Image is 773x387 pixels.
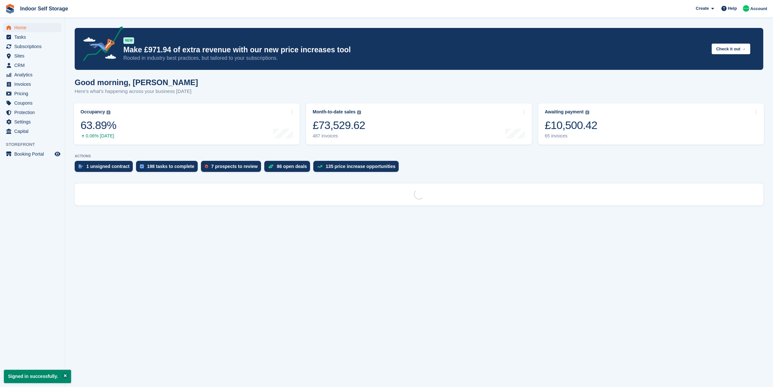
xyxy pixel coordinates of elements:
[313,109,355,115] div: Month-to-date sales
[728,5,737,12] span: Help
[3,70,61,79] a: menu
[750,6,767,12] span: Account
[75,78,198,87] h1: Good morning, [PERSON_NAME]
[54,150,61,158] a: Preview store
[712,44,750,54] button: Check it out →
[14,89,53,98] span: Pricing
[743,5,749,12] img: Helen Nicholls
[264,161,314,175] a: 86 open deals
[326,164,395,169] div: 135 price increase opportunities
[78,26,123,63] img: price-adjustments-announcement-icon-8257ccfd72463d97f412b2fc003d46551f7dbcb40ab6d574587a9cd5c0d94...
[313,119,365,132] div: £73,529.62
[3,51,61,60] a: menu
[3,127,61,136] a: menu
[14,127,53,136] span: Capital
[14,51,53,60] span: Sites
[123,37,134,44] div: NEW
[211,164,258,169] div: 7 prospects to review
[140,164,144,168] img: task-75834270c22a3079a89374b754ae025e5fb1db73e45f91037f5363f120a921f8.svg
[4,370,71,383] p: Signed in successfully.
[545,109,584,115] div: Awaiting payment
[79,164,83,168] img: contract_signature_icon-13c848040528278c33f63329250d36e43548de30e8caae1d1a13099fd9432cc5.svg
[14,80,53,89] span: Invoices
[3,98,61,108] a: menu
[3,149,61,159] a: menu
[81,109,105,115] div: Occupancy
[545,119,597,132] div: £10,500.42
[75,161,136,175] a: 1 unsigned contract
[74,103,300,145] a: Occupancy 63.89% 0.06% [DATE]
[75,88,198,95] p: Here's what's happening across your business [DATE]
[268,164,274,169] img: deal-1b604bf984904fb50ccaf53a9ad4b4a5d6e5aea283cecdc64d6e3604feb123c2.svg
[313,161,402,175] a: 135 price increase opportunities
[3,32,61,42] a: menu
[147,164,194,169] div: 198 tasks to complete
[14,70,53,79] span: Analytics
[3,23,61,32] a: menu
[3,80,61,89] a: menu
[545,133,597,139] div: 65 invoices
[86,164,130,169] div: 1 unsigned contract
[14,117,53,126] span: Settings
[201,161,264,175] a: 7 prospects to review
[14,149,53,159] span: Booking Portal
[18,3,71,14] a: Indoor Self Storage
[538,103,764,145] a: Awaiting payment £10,500.42 65 invoices
[3,89,61,98] a: menu
[81,133,116,139] div: 0.06% [DATE]
[14,42,53,51] span: Subscriptions
[306,103,532,145] a: Month-to-date sales £73,529.62 487 invoices
[14,98,53,108] span: Coupons
[5,4,15,14] img: stora-icon-8386f47178a22dfd0bd8f6a31ec36ba5ce8667c1dd55bd0f319d3a0aa187defe.svg
[14,61,53,70] span: CRM
[106,110,110,114] img: icon-info-grey-7440780725fd019a000dd9b08b2336e03edf1995a4989e88bcd33f0948082b44.svg
[14,32,53,42] span: Tasks
[123,55,706,62] p: Rooted in industry best practices, but tailored to your subscriptions.
[317,165,322,168] img: price_increase_opportunities-93ffe204e8149a01c8c9dc8f82e8f89637d9d84a8eef4429ea346261dce0b2c0.svg
[585,110,589,114] img: icon-info-grey-7440780725fd019a000dd9b08b2336e03edf1995a4989e88bcd33f0948082b44.svg
[3,61,61,70] a: menu
[3,108,61,117] a: menu
[357,110,361,114] img: icon-info-grey-7440780725fd019a000dd9b08b2336e03edf1995a4989e88bcd33f0948082b44.svg
[277,164,307,169] div: 86 open deals
[696,5,709,12] span: Create
[6,141,65,148] span: Storefront
[313,133,365,139] div: 487 invoices
[75,154,763,158] p: ACTIONS
[14,108,53,117] span: Protection
[123,45,706,55] p: Make £971.94 of extra revenue with our new price increases tool
[3,42,61,51] a: menu
[205,164,208,168] img: prospect-51fa495bee0391a8d652442698ab0144808aea92771e9ea1ae160a38d050c398.svg
[81,119,116,132] div: 63.89%
[14,23,53,32] span: Home
[3,117,61,126] a: menu
[136,161,201,175] a: 198 tasks to complete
